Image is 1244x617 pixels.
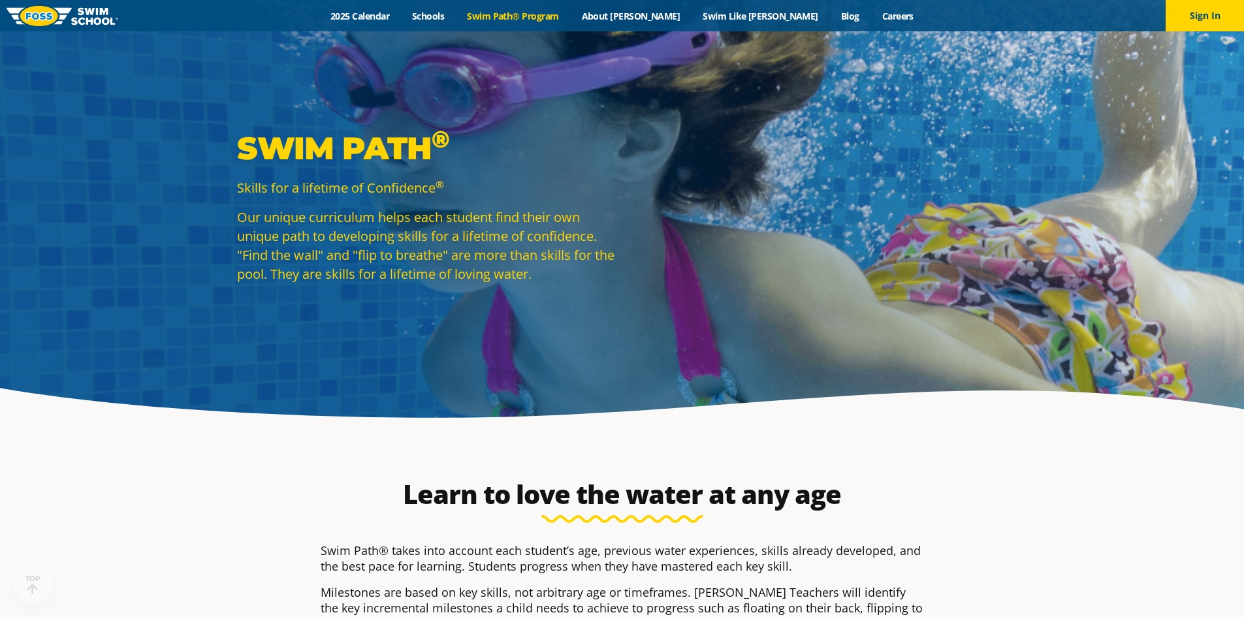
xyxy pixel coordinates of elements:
a: Swim Like [PERSON_NAME] [692,10,830,22]
a: Blog [829,10,870,22]
a: About [PERSON_NAME] [570,10,692,22]
sup: ® [436,178,443,191]
p: Skills for a lifetime of Confidence [237,178,616,197]
a: Careers [870,10,925,22]
img: FOSS Swim School Logo [7,6,118,26]
a: 2025 Calendar [319,10,401,22]
a: Swim Path® Program [456,10,570,22]
sup: ® [432,125,449,153]
p: Our unique curriculum helps each student find their own unique path to developing skills for a li... [237,208,616,283]
p: Swim Path® takes into account each student’s age, previous water experiences, skills already deve... [321,543,924,574]
a: Schools [401,10,456,22]
h2: Learn to love the water at any age [314,479,931,510]
p: Swim Path [237,129,616,168]
div: TOP [25,575,40,595]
